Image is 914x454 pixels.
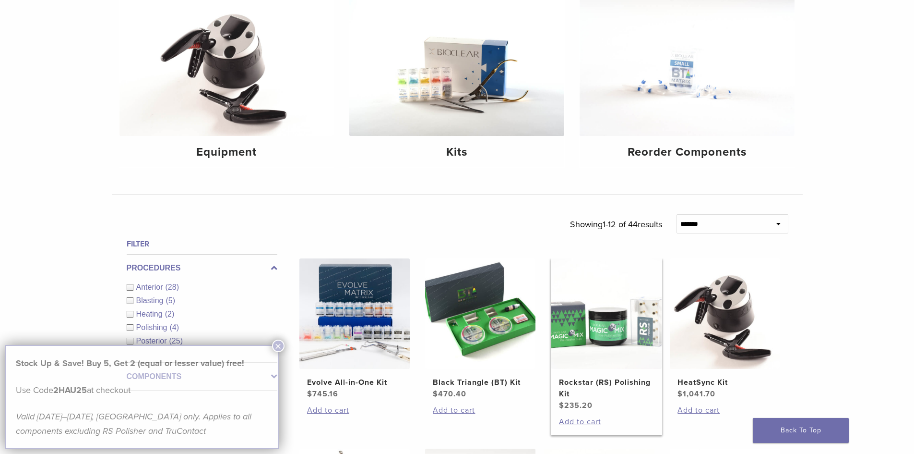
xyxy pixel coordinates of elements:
span: $ [677,389,683,399]
span: Heating [136,310,165,318]
a: Back To Top [753,418,849,443]
em: Valid [DATE]–[DATE], [GEOGRAPHIC_DATA] only. Applies to all components excluding RS Polisher and ... [16,411,251,436]
a: Add to cart: “HeatSync Kit” [677,405,772,416]
p: Use Code at checkout [16,383,268,397]
a: HeatSync KitHeatSync Kit $1,041.70 [669,258,781,400]
span: Anterior [136,283,166,291]
span: (28) [166,283,179,291]
a: Rockstar (RS) Polishing KitRockstar (RS) Polishing Kit $235.20 [551,258,663,411]
a: Add to cart: “Black Triangle (BT) Kit” [433,405,528,416]
bdi: 1,041.70 [677,389,715,399]
strong: 2HAU25 [53,385,87,395]
a: Black Triangle (BT) KitBlack Triangle (BT) Kit $470.40 [425,258,536,400]
img: Black Triangle (BT) Kit [425,258,535,369]
h2: Evolve All-in-One Kit [307,377,402,388]
span: $ [433,389,438,399]
p: Showing results [570,214,662,234]
bdi: 745.16 [307,389,338,399]
span: (4) [169,323,179,331]
span: Blasting [136,296,166,305]
img: HeatSync Kit [670,258,780,369]
h2: Black Triangle (BT) Kit [433,377,528,388]
label: Procedures [127,262,277,274]
a: Add to cart: “Rockstar (RS) Polishing Kit” [559,416,654,428]
span: Polishing [136,323,170,331]
h4: Kits [357,144,557,161]
span: (2) [165,310,175,318]
img: Rockstar (RS) Polishing Kit [551,258,662,369]
a: Evolve All-in-One KitEvolve All-in-One Kit $745.16 [299,258,411,400]
span: Posterior [136,337,169,345]
span: (25) [169,337,183,345]
h4: Reorder Components [587,144,787,161]
span: $ [307,389,312,399]
img: Evolve All-in-One Kit [299,258,410,369]
h2: Rockstar (RS) Polishing Kit [559,377,654,400]
bdi: 235.20 [559,401,593,410]
h4: Equipment [127,144,327,161]
h4: Filter [127,238,277,250]
span: $ [559,401,564,410]
button: Close [272,340,285,352]
strong: Stock Up & Save! Buy 5, Get 2 (equal or lesser value) free! [16,358,244,368]
bdi: 470.40 [433,389,466,399]
a: Add to cart: “Evolve All-in-One Kit” [307,405,402,416]
span: 1-12 of 44 [603,219,638,230]
span: (5) [166,296,175,305]
h2: HeatSync Kit [677,377,772,388]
